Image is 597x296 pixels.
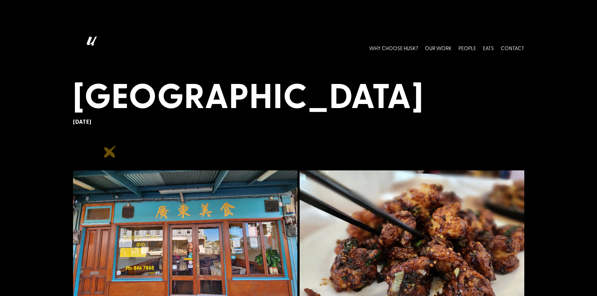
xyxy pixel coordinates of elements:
[458,34,476,62] a: PEOPLE
[483,34,494,62] a: EATS
[73,74,524,118] h1: [GEOGRAPHIC_DATA]
[369,34,418,62] a: WHY CHOOSE HUSK?
[425,34,452,62] a: OUR WORK
[501,34,524,62] a: CONTACT
[73,118,524,125] h6: [DATE]
[73,34,107,62] img: Husk logo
